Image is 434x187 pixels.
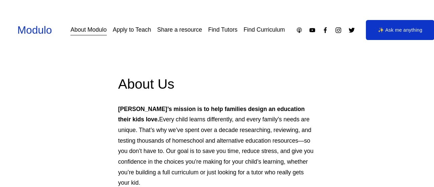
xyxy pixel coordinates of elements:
[70,24,106,36] a: About Modulo
[118,106,306,123] strong: [PERSON_NAME]’s mission is to help families design an education their kids love.
[309,27,316,34] a: YouTube
[113,24,151,36] a: Apply to Teach
[17,24,52,36] a: Modulo
[296,27,303,34] a: Apple Podcasts
[208,24,238,36] a: Find Tutors
[157,24,202,36] a: Share a resource
[243,24,285,36] a: Find Curriculum
[118,75,316,93] h2: About Us
[335,27,342,34] a: Instagram
[322,27,329,34] a: Facebook
[348,27,355,34] a: Twitter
